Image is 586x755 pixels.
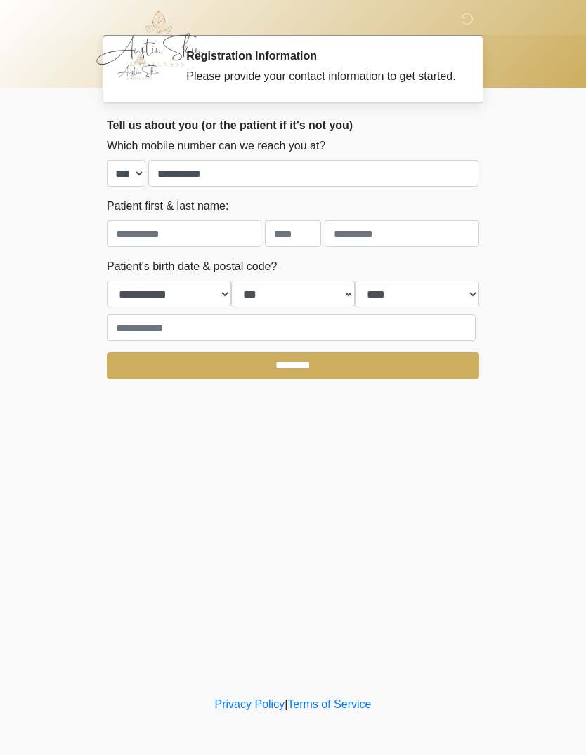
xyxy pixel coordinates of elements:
[287,698,371,710] a: Terms of Service
[93,11,217,67] img: Austin Skin & Wellness Logo
[107,138,325,154] label: Which mobile number can we reach you at?
[285,698,287,710] a: |
[215,698,285,710] a: Privacy Policy
[107,119,479,132] h2: Tell us about you (or the patient if it's not you)
[107,198,228,215] label: Patient first & last name:
[107,258,277,275] label: Patient's birth date & postal code?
